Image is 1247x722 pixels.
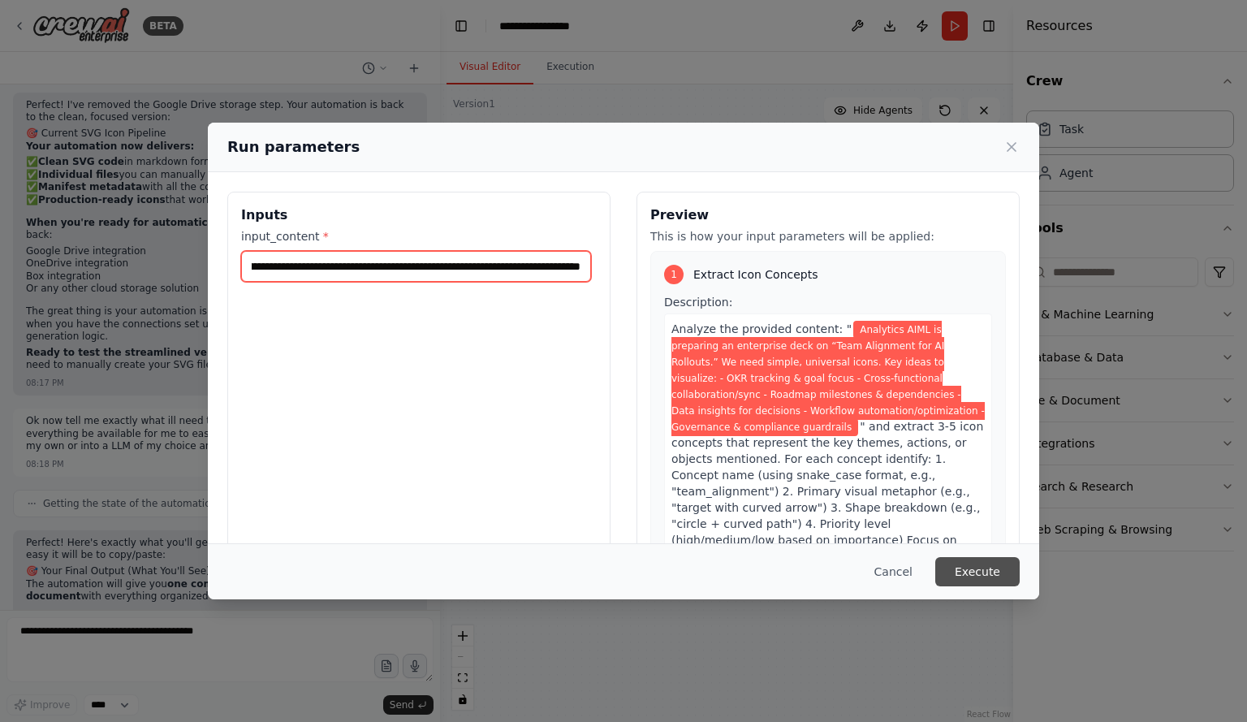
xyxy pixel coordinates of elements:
[241,228,597,244] label: input_content
[671,322,852,335] span: Analyze the provided content: "
[227,136,360,158] h2: Run parameters
[664,265,684,284] div: 1
[935,557,1020,586] button: Execute
[241,205,597,225] h3: Inputs
[671,321,985,436] span: Variable: input_content
[693,266,818,283] span: Extract Icon Concepts
[650,228,1006,244] p: This is how your input parameters will be applied:
[650,205,1006,225] h3: Preview
[664,296,732,309] span: Description:
[861,557,926,586] button: Cancel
